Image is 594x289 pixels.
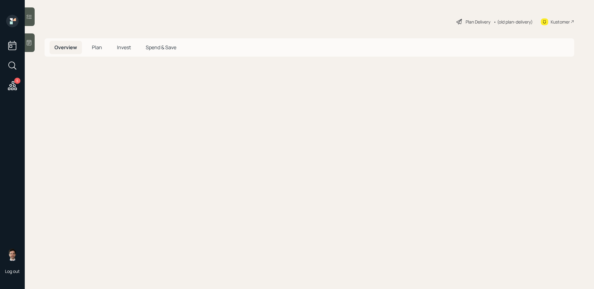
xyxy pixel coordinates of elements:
[551,19,570,25] div: Kustomer
[92,44,102,51] span: Plan
[5,268,20,274] div: Log out
[14,78,20,84] div: 5
[54,44,77,51] span: Overview
[6,248,19,261] img: jonah-coleman-headshot.png
[493,19,533,25] div: • (old plan-delivery)
[117,44,131,51] span: Invest
[146,44,176,51] span: Spend & Save
[466,19,490,25] div: Plan Delivery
